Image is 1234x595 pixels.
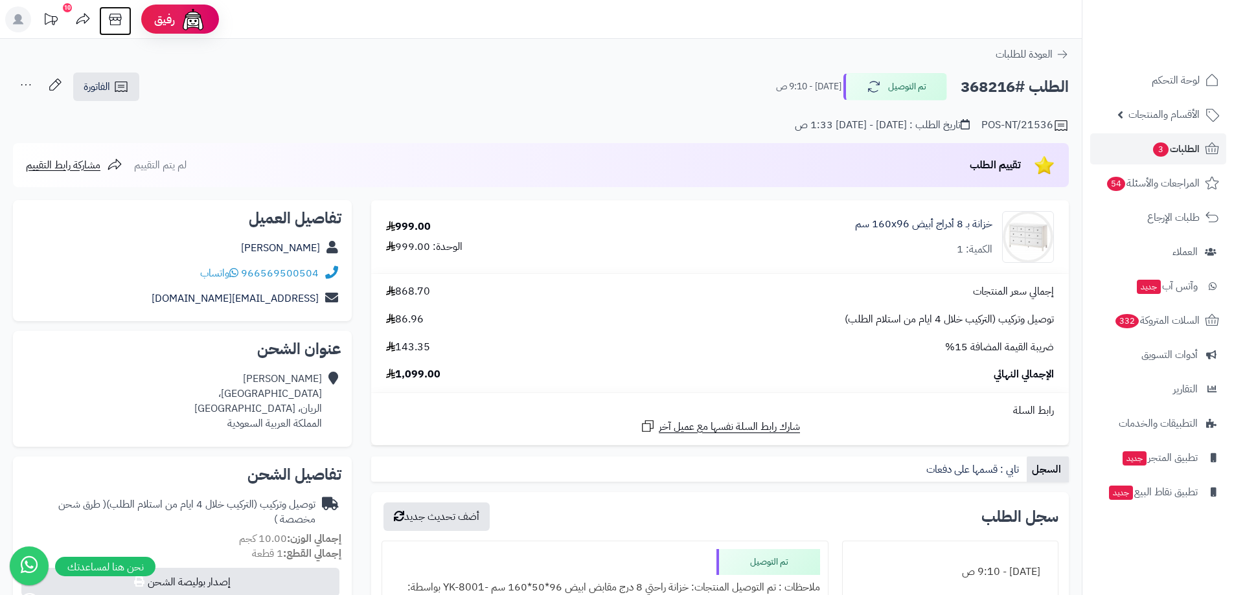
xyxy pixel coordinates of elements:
[383,502,490,531] button: أضف تحديث جديد
[1090,271,1226,302] a: وآتس آبجديد
[154,12,175,27] span: رفيق
[252,546,341,561] small: 1 قطعة
[386,367,440,382] span: 1,099.00
[1115,314,1139,328] span: 332
[1109,486,1133,500] span: جديد
[945,340,1054,355] span: ضريبة القيمة المضافة 15%
[1090,168,1226,199] a: المراجعات والأسئلة54
[194,372,322,431] div: [PERSON_NAME] [GEOGRAPHIC_DATA]، الريان، [GEOGRAPHIC_DATA] المملكة العربية السعودية
[981,118,1069,133] div: POS-NT/21536
[855,217,992,232] a: خزانة بـ 8 أدراج أبيض ‎160x96 سم‏
[386,340,430,355] span: 143.35
[640,418,800,434] a: شارك رابط السلة نفسها مع عميل آخر
[1119,414,1198,432] span: التطبيقات والخدمات
[152,291,319,306] a: [EMAIL_ADDRESS][DOMAIN_NAME]
[973,284,1054,299] span: إجمالي سعر المنتجات
[970,157,1021,173] span: تقييم الطلب
[1090,374,1226,405] a: التقارير
[180,6,206,32] img: ai-face.png
[776,80,841,93] small: [DATE] - 9:10 ص
[26,157,122,173] a: مشاركة رابط التقييم
[1146,36,1222,63] img: logo-2.png
[957,242,992,257] div: الكمية: 1
[26,157,100,173] span: مشاركة رابط التقييم
[996,47,1053,62] span: العودة للطلبات
[1090,339,1226,370] a: أدوات التسويق
[1003,211,1053,263] img: 1731233659-1-90x90.jpg
[1172,243,1198,261] span: العملاء
[200,265,238,281] a: واتساب
[981,509,1058,524] h3: سجل الطلب
[1090,202,1226,233] a: طلبات الإرجاع
[241,240,320,256] a: [PERSON_NAME]
[716,549,820,575] div: تم التوصيل
[1090,236,1226,267] a: العملاء
[84,79,110,95] span: الفاتورة
[34,6,67,36] a: تحديثات المنصة
[1114,311,1200,330] span: السلات المتروكة
[961,74,1069,100] h2: الطلب #368216
[1128,106,1200,124] span: الأقسام والمنتجات
[1107,177,1125,191] span: 54
[1090,305,1226,336] a: السلات المتروكة332
[1108,483,1198,501] span: تطبيق نقاط البيع
[921,456,1027,482] a: تابي : قسمها على دفعات
[386,284,430,299] span: 868.70
[1090,477,1226,508] a: تطبيق نقاط البيعجديد
[1152,71,1200,89] span: لوحة التحكم
[843,73,947,100] button: تم التوصيل
[283,546,341,561] strong: إجمالي القطع:
[659,420,800,434] span: شارك رابط السلة نفسها مع عميل آخر
[1141,346,1198,364] span: أدوات التسويق
[1173,380,1198,398] span: التقارير
[23,467,341,482] h2: تفاصيل الشحن
[1136,277,1198,295] span: وآتس آب
[376,403,1064,418] div: رابط السلة
[241,265,319,281] a: 966569500504
[134,157,187,173] span: لم يتم التقييم
[73,73,139,101] a: الفاتورة
[1090,408,1226,439] a: التطبيقات والخدمات
[994,367,1054,382] span: الإجمالي النهائي
[386,219,431,234] div: 999.00
[23,497,315,527] div: توصيل وتركيب (التركيب خلال 4 ايام من استلام الطلب)
[386,240,463,254] div: الوحدة: 999.00
[851,559,1050,585] div: [DATE] - 9:10 ص
[23,341,341,357] h2: عنوان الشحن
[1090,133,1226,164] a: الطلبات3
[1106,174,1200,192] span: المراجعات والأسئلة
[845,312,1054,327] span: توصيل وتركيب (التركيب خلال 4 ايام من استلام الطلب)
[63,3,72,12] div: 10
[1027,456,1069,482] a: السجل
[23,210,341,226] h2: تفاصيل العميل
[1137,280,1161,294] span: جديد
[1121,449,1198,467] span: تطبيق المتجر
[1090,65,1226,96] a: لوحة التحكم
[795,118,970,133] div: تاريخ الطلب : [DATE] - [DATE] 1:33 ص
[287,531,341,546] strong: إجمالي الوزن:
[1090,442,1226,473] a: تطبيق المتجرجديد
[996,47,1069,62] a: العودة للطلبات
[386,312,424,327] span: 86.96
[1153,142,1169,157] span: 3
[1123,451,1147,466] span: جديد
[1152,140,1200,158] span: الطلبات
[58,497,315,527] span: ( طرق شحن مخصصة )
[1147,208,1200,227] span: طلبات الإرجاع
[239,531,341,546] small: 10.00 كجم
